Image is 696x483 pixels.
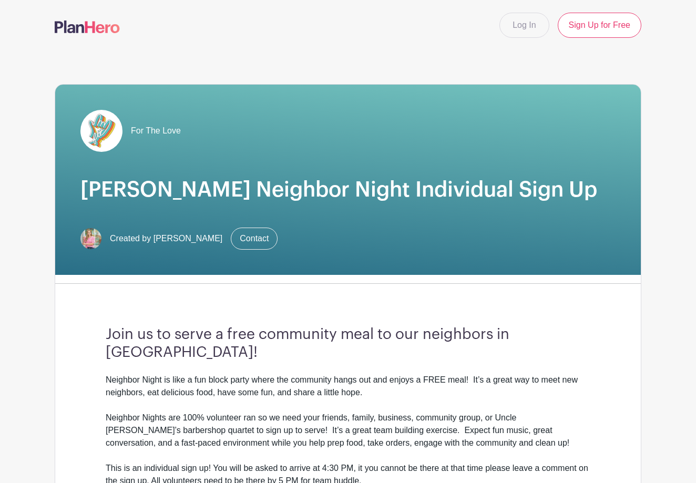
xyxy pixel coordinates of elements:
[110,232,222,245] span: Created by [PERSON_NAME]
[80,177,616,202] h1: [PERSON_NAME] Neighbor Night Individual Sign Up
[80,110,122,152] img: pageload-spinner.gif
[499,13,549,38] a: Log In
[106,374,590,399] div: Neighbor Night is like a fun block party where the community hangs out and enjoys a FREE meal! It...
[231,228,278,250] a: Contact
[80,228,101,249] img: 2x2%20headshot.png
[55,20,120,33] img: logo-507f7623f17ff9eddc593b1ce0a138ce2505c220e1c5a4e2b4648c50719b7d32.svg
[131,125,181,137] span: For The Love
[106,326,590,361] h3: Join us to serve a free community meal to our neighbors in [GEOGRAPHIC_DATA]!
[558,13,641,38] a: Sign Up for Free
